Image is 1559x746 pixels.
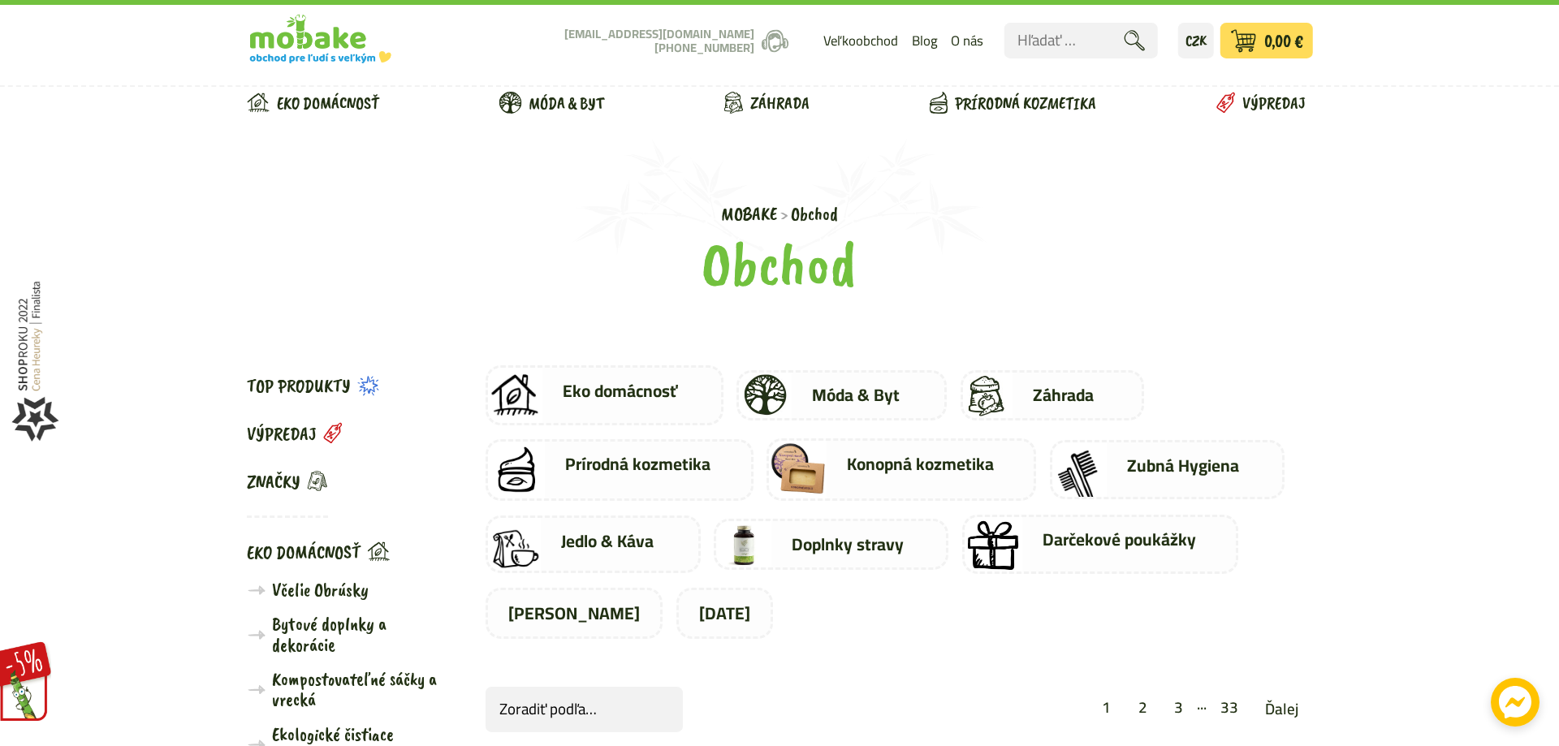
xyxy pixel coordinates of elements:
[492,77,611,125] a: Móda & Byt
[247,532,361,573] span: Eko domácnosť
[1052,442,1107,497] img: Zubné kefky čierne
[1207,692,1252,723] a: 33
[823,27,898,55] a: Veľkoobchod
[10,240,67,443] img: Shop roku Mobake
[951,27,983,55] a: O nás
[247,11,369,52] img: Prejsť na domovskú stránku
[1252,694,1313,725] a: Ďalej
[827,441,1034,498] a: Konopná kozmetika
[721,202,777,226] span: MOBAKE
[486,687,684,733] select: Zoradenie obchodu
[272,662,451,718] span: Kompostovateľné sáčky a vrecká
[922,77,1103,125] a: Prírodná kozmetika
[812,379,900,411] span: Móda & Byt
[508,597,640,629] span: [PERSON_NAME]
[247,413,317,455] span: Výpredaj
[565,448,710,480] span: Prírodná kozmetika
[277,84,379,123] span: Eko domácnosť
[266,662,451,718] a: Kompostovateľné sáčky a vrecká
[247,365,380,407] a: Top produkty
[250,51,391,63] img: Mobake slogan
[1178,23,1214,58] a: CZK
[699,597,750,629] span: [DATE]
[488,590,660,636] a: [PERSON_NAME]
[266,607,451,662] a: Bytové doplnky a dekorácie
[247,15,391,63] a: Logo Mobake.sk, prejsť na domovskú stránku.
[545,442,751,498] a: Prírodná kozmetika
[847,448,994,480] span: Konopná kozmetika
[1220,23,1312,58] a: 0,00 €
[247,413,343,455] a: Výpredaj
[1264,32,1303,50] span: 0,00 €
[1242,84,1306,123] span: Výpredaj
[791,202,838,226] span: Obchod
[1209,77,1312,125] a: Výpredaj
[679,590,771,636] a: [DATE]
[1197,692,1207,723] span: ···
[1265,694,1298,723] span: Ďalej
[718,77,817,125] a: Záhrada
[266,573,451,607] a: Včelie Obrúsky
[792,373,944,419] a: Móda & Byt
[563,375,678,407] span: Eko domácnosť
[1160,692,1197,723] a: 3
[1088,692,1125,723] span: 1
[488,442,545,498] img: prirodna kozmetika
[529,84,604,123] span: Móda & Byt
[247,461,300,502] span: Značky
[272,573,369,607] span: Včelie Obrúsky
[542,368,720,423] a: Eko domácnosť
[247,77,387,125] a: Eko domácnosť
[1043,524,1196,555] span: Darčekové poukážky
[739,373,791,419] img: tree _ Mobake.sk
[912,27,938,55] a: Blog
[955,84,1096,123] span: Prírodná kozmetika
[792,528,904,560] span: Doplnky stravy
[247,365,351,407] span: Top produkty
[1013,373,1142,419] a: Záhrada
[247,461,328,518] a: Značky
[721,202,791,226] a: MOBAKE
[1033,379,1094,411] span: Záhrada
[541,518,698,571] a: Jedlo & Káva
[564,23,754,45] a: [EMAIL_ADDRESS][DOMAIN_NAME]
[272,607,451,662] span: Bytové doplnky a dekorácie
[771,521,947,567] a: Doplnky stravy
[247,532,391,573] a: Eko domácnosť
[963,373,1013,419] img: zahrada _ Mobake.sk
[654,37,754,58] a: [PHONE_NUMBER]
[965,517,1022,572] img: Foto kategorie eshop
[1107,442,1282,497] a: Zubná Hygiena
[716,521,771,567] img: rozbúrené hormóny, moringly, moringa, moringa karibska, moringa kozmetika, moringa carribean, mor...
[750,84,810,123] span: Záhrada
[1125,692,1161,723] a: 2
[791,202,838,226] span: Tu sa nachádzate.
[769,441,826,498] img: konopna kozmet_kategory_pic
[488,368,543,423] img: ekologická domácnosť
[1022,517,1236,572] a: Darčekové poukážky
[488,518,541,571] img: Foto kategorie eshop
[1127,450,1239,481] span: Zubná Hygiena
[561,525,654,557] span: Jedlo & Káva
[702,224,857,302] span: Obchod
